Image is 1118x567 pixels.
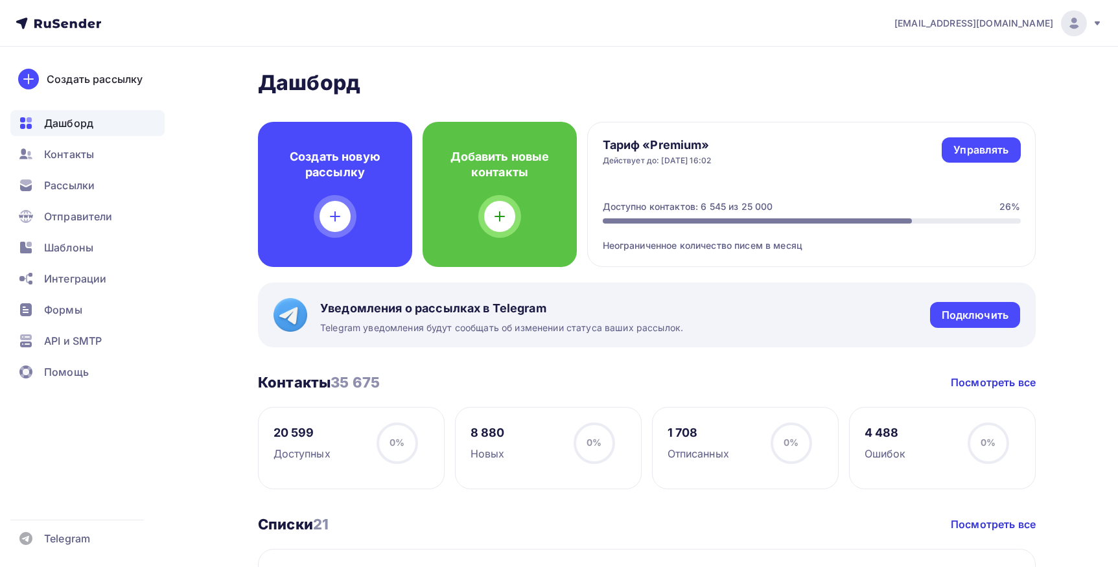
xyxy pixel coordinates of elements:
[10,172,165,198] a: Рассылки
[320,301,683,316] span: Уведомления о рассылках в Telegram
[603,200,773,213] div: Доступно контактов: 6 545 из 25 000
[668,446,729,461] div: Отписанных
[331,374,380,391] span: 35 675
[258,515,329,533] h3: Списки
[10,110,165,136] a: Дашборд
[258,70,1036,96] h2: Дашборд
[44,271,106,286] span: Интеграции
[44,209,113,224] span: Отправители
[443,149,556,180] h4: Добавить новые контакты
[10,297,165,323] a: Формы
[279,149,391,180] h4: Создать новую рассылку
[274,425,331,441] div: 20 599
[894,17,1053,30] span: [EMAIL_ADDRESS][DOMAIN_NAME]
[10,141,165,167] a: Контакты
[44,333,102,349] span: API и SMTP
[44,302,82,318] span: Формы
[865,446,906,461] div: Ошибок
[274,446,331,461] div: Доступных
[44,531,90,546] span: Telegram
[865,425,906,441] div: 4 488
[44,146,94,162] span: Контакты
[313,516,329,533] span: 21
[258,373,380,391] h3: Контакты
[951,375,1036,390] a: Посмотреть все
[44,364,89,380] span: Помощь
[784,437,798,448] span: 0%
[10,235,165,260] a: Шаблоны
[320,321,683,334] span: Telegram уведомления будут сообщать об изменении статуса ваших рассылок.
[44,115,93,131] span: Дашборд
[603,224,1021,252] div: Неограниченное количество писем в месяц
[471,425,505,441] div: 8 880
[603,137,712,153] h4: Тариф «Premium»
[999,200,1020,213] div: 26%
[390,437,404,448] span: 0%
[942,308,1008,323] div: Подключить
[471,446,505,461] div: Новых
[587,437,601,448] span: 0%
[10,203,165,229] a: Отправители
[951,516,1036,532] a: Посмотреть все
[47,71,143,87] div: Создать рассылку
[894,10,1102,36] a: [EMAIL_ADDRESS][DOMAIN_NAME]
[603,156,712,166] div: Действует до: [DATE] 16:02
[44,240,93,255] span: Шаблоны
[44,178,95,193] span: Рассылки
[953,143,1008,157] div: Управлять
[981,437,996,448] span: 0%
[668,425,729,441] div: 1 708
